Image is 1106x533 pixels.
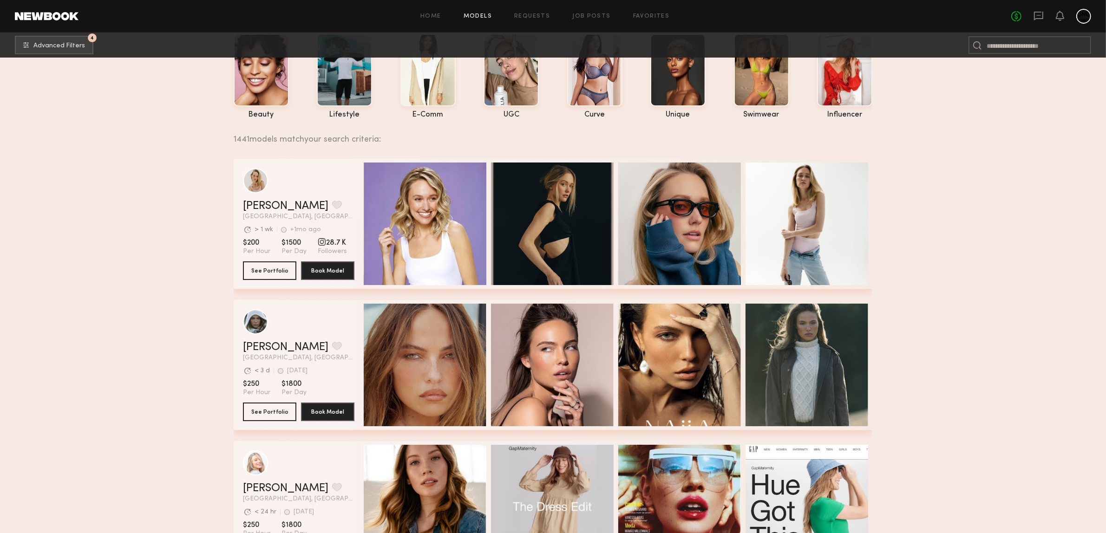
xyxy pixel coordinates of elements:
[294,509,314,515] div: [DATE]
[484,111,539,119] div: UGC
[567,111,622,119] div: curve
[243,238,270,247] span: $200
[290,227,321,233] div: +1mo ago
[243,355,354,361] span: [GEOGRAPHIC_DATA], [GEOGRAPHIC_DATA]
[464,13,492,19] a: Models
[255,227,273,233] div: > 1 wk
[420,13,441,19] a: Home
[817,111,872,119] div: influencer
[281,238,307,247] span: $1500
[243,389,270,397] span: Per Hour
[243,520,270,530] span: $250
[734,111,789,119] div: swimwear
[234,111,289,119] div: beauty
[281,389,307,397] span: Per Day
[514,13,550,19] a: Requests
[400,111,456,119] div: e-comm
[255,368,270,374] div: < 3 d
[91,36,94,40] span: 4
[243,483,328,494] a: [PERSON_NAME]
[287,368,308,374] div: [DATE]
[318,247,347,256] span: Followers
[243,261,296,280] button: See Portfolio
[301,403,354,421] button: Book Model
[281,247,307,256] span: Per Day
[243,214,354,220] span: [GEOGRAPHIC_DATA], [GEOGRAPHIC_DATA]
[33,43,85,49] span: Advanced Filters
[243,342,328,353] a: [PERSON_NAME]
[243,379,270,389] span: $250
[301,261,354,280] button: Book Model
[318,238,347,247] span: 28.7 K
[650,111,706,119] div: unique
[633,13,670,19] a: Favorites
[572,13,611,19] a: Job Posts
[243,247,270,256] span: Per Hour
[255,509,276,515] div: < 24 hr
[15,36,93,54] button: 4Advanced Filters
[281,379,307,389] span: $1800
[243,201,328,212] a: [PERSON_NAME]
[317,111,372,119] div: lifestyle
[243,496,354,502] span: [GEOGRAPHIC_DATA], [GEOGRAPHIC_DATA]
[281,520,307,530] span: $1800
[234,124,865,144] div: 1441 models match your search criteria:
[243,403,296,421] button: See Portfolio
